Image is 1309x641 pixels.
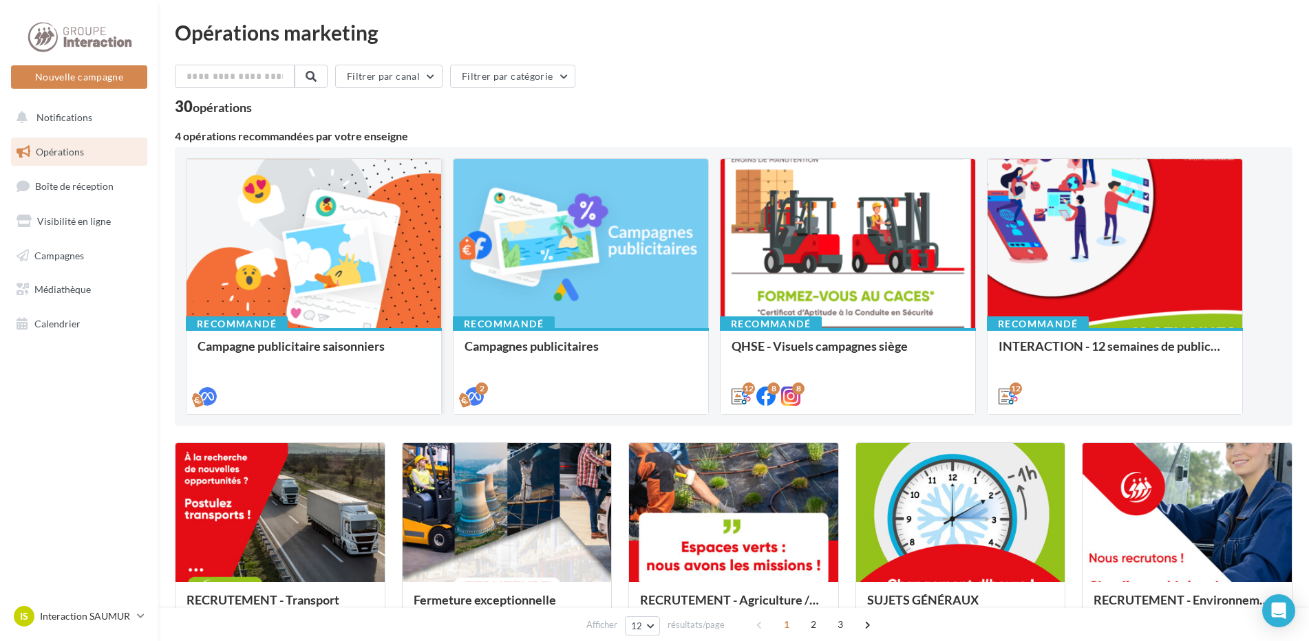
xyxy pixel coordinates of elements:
a: Calendrier [8,309,150,338]
div: QHSE - Visuels campagnes siège [732,339,964,367]
div: Campagnes publicitaires [465,339,697,367]
span: Visibilité en ligne [37,215,111,227]
div: Fermeture exceptionnelle [414,593,601,620]
button: Filtrer par catégorie [450,65,575,88]
a: IS Interaction SAUMUR [11,603,147,629]
span: 3 [829,613,851,635]
span: Médiathèque [34,283,91,295]
div: Recommandé [186,316,288,332]
div: RECRUTEMENT - Transport [187,593,374,620]
span: Campagnes [34,249,84,261]
span: Notifications [36,111,92,123]
span: Boîte de réception [35,180,114,192]
div: Opérations marketing [175,22,1292,43]
div: Recommandé [453,316,555,332]
div: Open Intercom Messenger [1262,594,1295,627]
span: résultats/page [668,618,725,631]
div: INTERACTION - 12 semaines de publication [999,339,1231,367]
div: RECRUTEMENT - Agriculture / Espaces verts [640,593,827,620]
div: 12 [1010,382,1022,395]
button: Nouvelle campagne [11,65,147,89]
a: Visibilité en ligne [8,207,150,236]
span: 1 [776,613,798,635]
button: 12 [625,616,660,635]
div: Recommandé [987,316,1089,332]
div: opérations [193,101,252,113]
div: Campagne publicitaire saisonniers [198,339,430,367]
div: Recommandé [720,316,822,332]
span: Afficher [586,618,617,631]
div: 8 [792,382,805,395]
a: Opérations [8,138,150,166]
div: SUJETS GÉNÉRAUX [867,593,1054,620]
span: 12 [631,620,643,631]
span: IS [20,609,28,623]
div: RECRUTEMENT - Environnement [1094,593,1281,620]
span: 2 [802,613,824,635]
button: Notifications [8,103,145,132]
div: 4 opérations recommandées par votre enseigne [175,131,1292,142]
span: Opérations [36,146,84,157]
a: Campagnes [8,241,150,270]
p: Interaction SAUMUR [40,609,131,623]
div: 2 [476,382,488,395]
a: Médiathèque [8,275,150,304]
div: 12 [743,382,755,395]
span: Calendrier [34,318,81,329]
a: Boîte de réception [8,171,150,201]
div: 30 [175,99,252,114]
button: Filtrer par canal [335,65,443,88]
div: 8 [767,382,780,395]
